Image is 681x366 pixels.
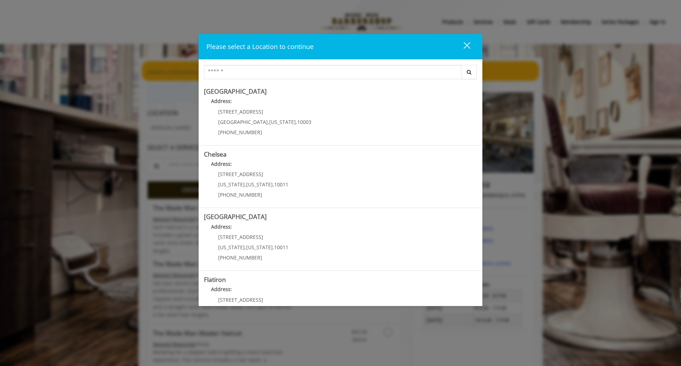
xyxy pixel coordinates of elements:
[211,286,232,293] b: Address:
[273,244,274,251] span: ,
[218,234,263,240] span: [STREET_ADDRESS]
[218,119,268,125] span: [GEOGRAPHIC_DATA]
[218,129,262,136] span: [PHONE_NUMBER]
[274,244,288,251] span: 10011
[204,150,227,158] b: Chelsea
[273,181,274,188] span: ,
[245,244,246,251] span: ,
[218,254,262,261] span: [PHONE_NUMBER]
[204,65,477,83] div: Center Select
[296,119,297,125] span: ,
[218,191,262,198] span: [PHONE_NUMBER]
[204,212,267,221] b: [GEOGRAPHIC_DATA]
[218,244,245,251] span: [US_STATE]
[246,244,273,251] span: [US_STATE]
[204,87,267,95] b: [GEOGRAPHIC_DATA]
[297,119,311,125] span: 10003
[211,223,232,230] b: Address:
[246,181,273,188] span: [US_STATE]
[465,70,473,75] i: Search button
[274,181,288,188] span: 10011
[269,119,296,125] span: [US_STATE]
[204,275,226,284] b: Flatiron
[218,181,245,188] span: [US_STATE]
[206,42,314,51] span: Please select a Location to continue
[211,160,232,167] b: Address:
[455,42,470,52] div: close dialog
[204,65,461,79] input: Search Center
[218,171,263,177] span: [STREET_ADDRESS]
[268,119,269,125] span: ,
[450,39,475,54] button: close dialog
[218,108,263,115] span: [STREET_ADDRESS]
[245,181,246,188] span: ,
[211,98,232,104] b: Address:
[218,296,263,303] span: [STREET_ADDRESS]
